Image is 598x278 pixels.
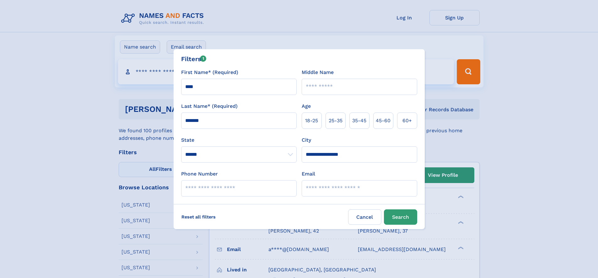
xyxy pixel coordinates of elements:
label: Age [302,102,311,110]
label: Reset all filters [177,209,220,224]
label: Phone Number [181,170,218,178]
label: State [181,136,297,144]
label: Email [302,170,315,178]
label: Last Name* (Required) [181,102,238,110]
span: 45‑60 [376,117,391,124]
span: 35‑45 [352,117,366,124]
label: Middle Name [302,69,334,76]
div: Filters [181,54,207,64]
span: 25‑35 [329,117,342,124]
span: 18‑25 [305,117,318,124]
label: City [302,136,311,144]
button: Search [384,209,417,225]
label: First Name* (Required) [181,69,238,76]
label: Cancel [348,209,381,225]
span: 60+ [402,117,412,124]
